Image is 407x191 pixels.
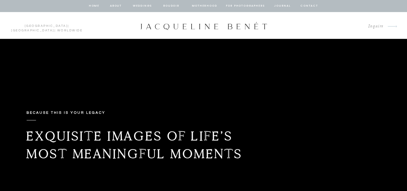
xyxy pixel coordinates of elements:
a: home [89,3,100,9]
a: Weddings [132,3,153,9]
b: Exquisite images of life’s most meaningful moments [26,128,243,162]
a: [GEOGRAPHIC_DATA] [25,24,68,27]
a: journal [273,3,292,9]
a: contact [300,3,319,9]
a: BOUDOIR [163,3,180,9]
a: for photographers [226,3,265,9]
a: about [110,3,122,9]
a: Inquire [363,22,384,30]
a: [GEOGRAPHIC_DATA] [11,29,55,32]
b: Because this is your legacy [27,111,105,115]
a: Motherhood [192,3,217,9]
p: | | Worldwide [8,24,85,27]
